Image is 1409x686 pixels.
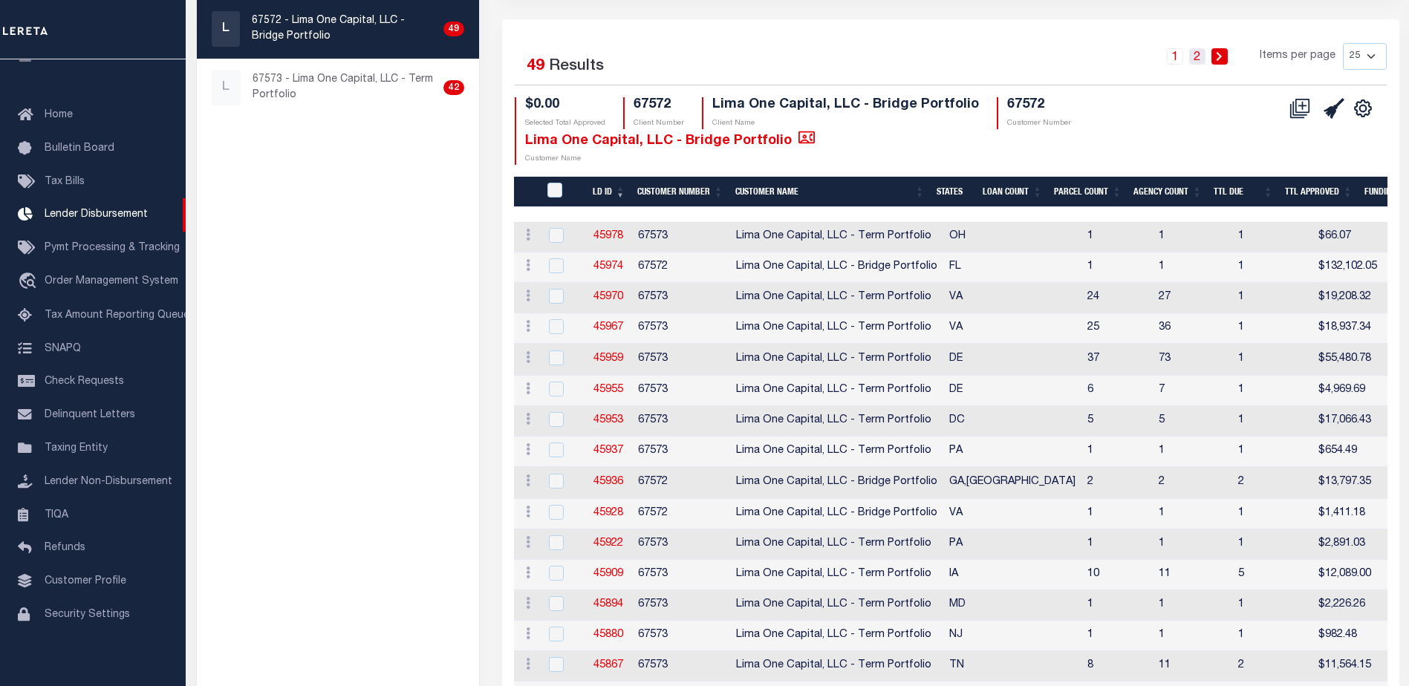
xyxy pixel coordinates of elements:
td: GA,[GEOGRAPHIC_DATA] [943,467,1081,499]
th: Customer Number: activate to sort column ascending [631,177,729,207]
a: 45978 [593,231,623,241]
td: Lima One Capital, LLC - Bridge Portfolio [730,499,943,529]
td: $982.48 [1312,621,1383,651]
td: 67573 [632,590,730,621]
span: Lender Non-Disbursement [45,477,172,487]
h4: 67572 [1007,97,1071,114]
span: Bulletin Board [45,143,114,154]
td: 67573 [632,560,730,590]
a: 45867 [593,660,623,670]
td: 1 [1232,283,1312,313]
td: 1 [1232,437,1312,467]
td: VA [943,499,1081,529]
p: 67572 - Lima One Capital, LLC - Bridge Portfolio [252,13,437,45]
td: 1 [1232,344,1312,376]
td: $11,564.15 [1312,651,1383,682]
td: $66.07 [1312,222,1383,252]
td: Lima One Capital, LLC - Term Portfolio [730,590,943,621]
td: Lima One Capital, LLC - Term Portfolio [730,560,943,590]
span: Tax Amount Reporting Queue [45,310,189,321]
td: 1 [1232,499,1312,529]
th: Agency Count: activate to sort column ascending [1127,177,1208,207]
a: 45937 [593,445,623,456]
td: $17,066.43 [1312,406,1383,437]
h4: Lima One Capital, LLC - Bridge Portfolio [712,97,979,114]
td: 11 [1153,651,1232,682]
td: DE [943,344,1081,376]
td: OH [943,222,1081,252]
td: $12,089.00 [1312,560,1383,590]
th: Ttl Approved: activate to sort column ascending [1279,177,1358,207]
h4: Lima One Capital, LLC - Bridge Portfolio [525,129,815,149]
a: 45953 [593,415,623,425]
td: VA [943,313,1081,344]
th: Customer Name: activate to sort column ascending [729,177,931,207]
span: SNAPQ [45,343,81,353]
td: 67573 [632,222,730,252]
td: 8 [1081,651,1153,682]
td: 1 [1153,529,1232,560]
td: 1 [1081,252,1153,283]
a: 45928 [593,508,623,518]
p: 67573 - Lima One Capital, LLC - Term Portfolio [253,72,437,103]
td: Lima One Capital, LLC - Term Portfolio [730,376,943,406]
td: 25 [1081,313,1153,344]
a: 1 [1167,48,1183,65]
td: 2 [1232,467,1312,499]
td: 67572 [632,252,730,283]
a: 45959 [593,353,623,364]
td: 67573 [632,529,730,560]
td: 67573 [632,621,730,651]
th: Ttl Due: activate to sort column ascending [1208,177,1279,207]
td: 1 [1153,621,1232,651]
td: 1 [1232,222,1312,252]
td: $13,797.35 [1312,467,1383,499]
td: 1 [1153,590,1232,621]
td: 67572 [632,499,730,529]
td: 1 [1232,376,1312,406]
td: $654.49 [1312,437,1383,467]
a: 45922 [593,538,623,549]
span: Check Requests [45,376,124,387]
td: 7 [1153,376,1232,406]
th: LDID [538,177,587,207]
span: Security Settings [45,610,130,620]
td: 1 [1081,529,1153,560]
div: 42 [443,80,464,95]
td: 67573 [632,651,730,682]
td: FL [943,252,1081,283]
span: Delinquent Letters [45,410,135,420]
td: 5 [1232,560,1312,590]
td: $19,208.32 [1312,283,1383,313]
a: 45880 [593,630,623,640]
td: 1 [1232,590,1312,621]
td: 24 [1081,283,1153,313]
td: 73 [1153,344,1232,376]
td: Lima One Capital, LLC - Term Portfolio [730,222,943,252]
a: 45970 [593,292,623,302]
span: Taxing Entity [45,443,108,454]
th: Loan Count: activate to sort column ascending [977,177,1048,207]
td: 5 [1081,406,1153,437]
td: 1 [1232,252,1312,283]
td: VA [943,283,1081,313]
span: Items per page [1260,48,1335,65]
td: Lima One Capital, LLC - Term Portfolio [730,283,943,313]
span: Refunds [45,543,85,553]
th: LD ID: activate to sort column ascending [587,177,631,207]
td: DC [943,406,1081,437]
td: Lima One Capital, LLC - Bridge Portfolio [730,467,943,499]
td: 67573 [632,437,730,467]
td: 67573 [632,376,730,406]
span: Pymt Processing & Tracking [45,243,180,253]
td: 1 [1081,590,1153,621]
a: 45894 [593,599,623,610]
td: $132,102.05 [1312,252,1383,283]
p: Client Number [634,118,684,129]
td: $2,226.26 [1312,590,1383,621]
a: L67573 - Lima One Capital, LLC - Term Portfolio42 [197,59,480,117]
a: 45974 [593,261,623,272]
div: L [212,70,241,105]
td: 5 [1153,406,1232,437]
span: Order Management System [45,276,178,287]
